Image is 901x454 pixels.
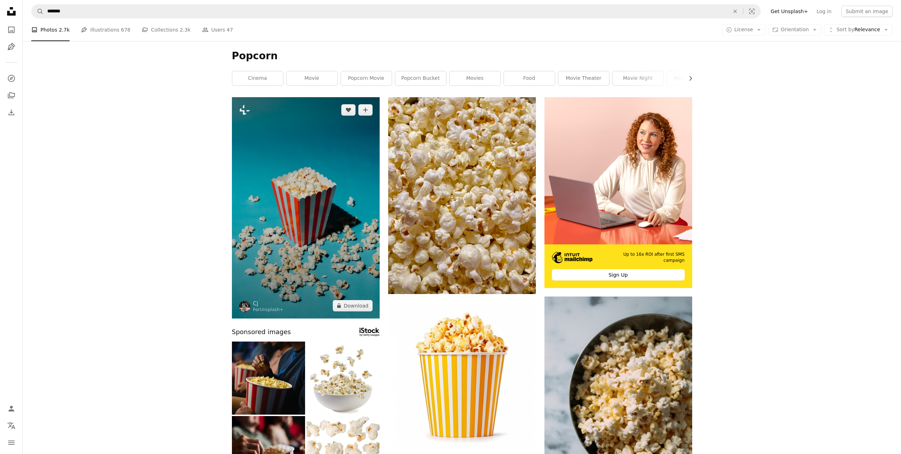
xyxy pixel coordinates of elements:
[333,300,373,311] button: Download
[232,71,283,85] a: cinema
[253,307,283,313] div: For
[253,300,283,307] a: Cj
[232,204,380,211] a: a red and white striped paper cup filled with popcorn
[31,4,761,18] form: Find visuals sitewide
[812,6,836,17] a: Log in
[684,71,692,85] button: scroll list to the right
[727,5,743,18] button: Clear
[232,327,291,337] span: Sponsored images
[260,307,283,312] a: Unsplash+
[287,71,337,85] a: movie
[395,71,446,85] a: popcorn bucket
[388,97,536,294] img: cooked popcorn
[232,97,380,319] img: a red and white striped paper cup filled with popcorn
[504,71,555,85] a: food
[552,269,685,281] div: Sign Up
[341,104,355,116] button: Like
[836,26,880,33] span: Relevance
[4,4,18,20] a: Home — Unsplash
[32,5,44,18] button: Search Unsplash
[734,27,753,32] span: License
[4,71,18,85] a: Explore
[4,105,18,120] a: Download History
[388,303,536,450] img: a yellow and white striped cup filled with popcorn
[232,50,692,62] h1: Popcorn
[544,97,692,288] a: Up to 16x ROI after first SMS campaignSign Up
[180,26,190,34] span: 2.3k
[121,26,131,34] span: 678
[388,192,536,199] a: cooked popcorn
[613,71,663,85] a: movie night
[781,27,809,32] span: Orientation
[4,436,18,450] button: Menu
[358,104,373,116] button: Add to Collection
[558,71,609,85] a: movie theater
[4,402,18,416] a: Log in / Sign up
[743,5,760,18] button: Visual search
[544,97,692,245] img: file-1722962837469-d5d3a3dee0c7image
[667,71,718,85] a: movie popcorn
[766,6,812,17] a: Get Unsplash+
[603,251,685,264] span: Up to 16x ROI after first SMS campaign
[4,88,18,103] a: Collections
[824,24,892,35] button: Sort byRelevance
[4,419,18,433] button: Language
[81,18,130,41] a: Illustrations 678
[722,24,766,35] button: License
[202,18,233,41] a: Users 47
[836,27,854,32] span: Sort by
[306,342,380,415] img: Popcorn falling into a plate on a white background. Isolated
[450,71,500,85] a: movies
[768,24,821,35] button: Orientation
[4,40,18,54] a: Illustrations
[841,6,892,17] button: Submit an image
[552,252,593,263] img: file-1690386555781-336d1949dad1image
[227,26,233,34] span: 47
[239,301,250,312] img: Go to Cj's profile
[388,373,536,379] a: a yellow and white striped cup filled with popcorn
[232,342,305,415] img: Popcorn Pick: A Moviegoer's Delight
[544,400,692,406] a: photo of popcorn kernels
[4,23,18,37] a: Photos
[341,71,392,85] a: popcorn movie
[142,18,190,41] a: Collections 2.3k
